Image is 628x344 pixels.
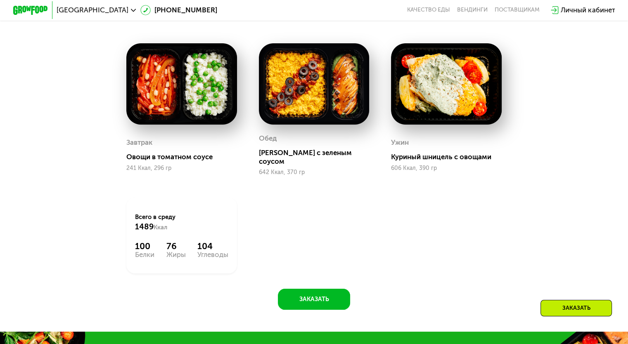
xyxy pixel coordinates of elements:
[278,289,350,310] button: Заказать
[135,251,154,258] div: Белки
[259,132,277,145] div: Обед
[126,165,237,172] div: 241 Ккал, 296 гр
[540,300,612,316] div: Заказать
[126,153,244,161] div: Овощи в томатном соусе
[561,5,615,15] div: Личный кабинет
[135,222,154,231] span: 1489
[57,7,128,14] span: [GEOGRAPHIC_DATA]
[140,5,217,15] a: [PHONE_NUMBER]
[259,148,376,166] div: [PERSON_NAME] с зеленым соусом
[166,241,186,251] div: 76
[135,213,228,232] div: Всего в среду
[495,7,540,14] div: поставщикам
[135,241,154,251] div: 100
[197,241,228,251] div: 104
[126,136,152,149] div: Завтрак
[391,136,409,149] div: Ужин
[457,7,488,14] a: Вендинги
[197,251,228,258] div: Углеводы
[259,169,370,176] div: 642 Ккал, 370 гр
[166,251,186,258] div: Жиры
[154,224,167,231] span: Ккал
[391,165,502,172] div: 606 Ккал, 390 гр
[407,7,450,14] a: Качество еды
[391,153,508,161] div: Куриный шницель с овощами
